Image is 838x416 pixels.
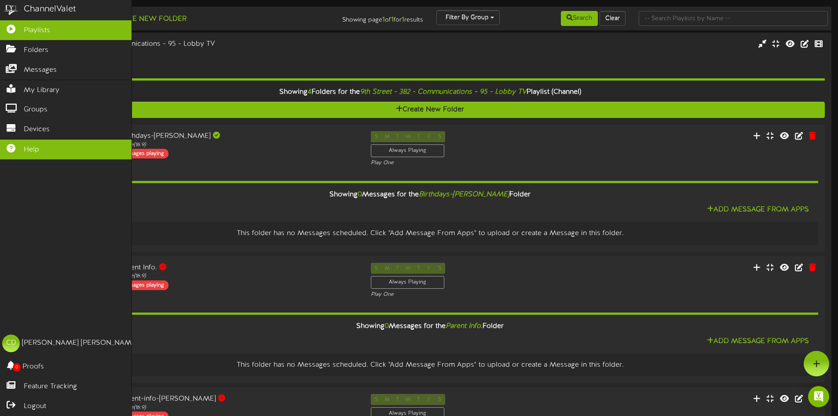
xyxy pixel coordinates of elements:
div: Open Intercom Messenger [808,386,829,407]
i: Parent Info. [446,322,483,330]
span: Messages [24,65,57,75]
div: Showing page of for results [295,10,430,25]
div: Showing Messages for the Folder [35,317,825,336]
button: Clear [600,11,626,26]
span: 0 [384,322,389,330]
div: Parent-info-[PERSON_NAME] [108,394,358,404]
i: 9th Street - 382 - Communications - 95 - Lobby TV [360,88,527,96]
span: Devices [24,125,50,135]
div: Always Playing [371,144,444,157]
div: Landscape ( 16:9 ) [108,141,358,149]
div: Showing Folders for the Playlist (Channel) [29,83,831,102]
div: Birthdays-[PERSON_NAME] [108,131,358,141]
span: Groups [24,105,48,115]
div: Parent Info. [108,263,358,273]
div: This folder has no Messages scheduled. Click "Add Message From Apps" to upload or create a Messag... [48,228,812,239]
div: Landscape ( 16:9 ) [108,272,358,280]
div: ChannelValet [24,3,76,16]
span: Feature Tracking [24,382,77,392]
div: 9th Street - 382 - Communications - 95 - Lobby TV [35,39,356,49]
span: Folders [24,45,48,55]
span: 0 [13,363,21,372]
div: 0 messages playing [112,280,168,290]
div: [PERSON_NAME] [PERSON_NAME] [22,338,138,348]
div: Showing Messages for the Folder [35,185,825,204]
div: Landscape ( 16:9 ) [35,49,356,57]
button: Filter By Group [436,10,500,25]
span: Help [24,145,39,155]
div: Play One [371,159,555,167]
strong: 1 [391,16,394,24]
span: Playlists [24,26,50,36]
span: Logout [24,401,46,412]
span: 0 [358,191,362,199]
button: Search [561,11,598,26]
span: Proofs [22,362,44,372]
button: Add Message From Apps [704,336,812,347]
div: CD [2,335,20,352]
div: 0 messages playing [112,149,168,158]
div: Always Playing [371,276,444,289]
i: Birthdays-[PERSON_NAME] [419,191,509,199]
input: -- Search Playlists by Name -- [639,11,828,26]
div: # 1772 [35,57,356,64]
button: Add Message From Apps [704,204,812,215]
button: Create New Folder [102,14,189,25]
span: 4 [307,88,311,96]
div: Play One [371,291,555,298]
button: Create New Folder [35,102,825,118]
span: My Library [24,85,59,96]
div: This folder has no Messages scheduled. Click "Add Message From Apps" to upload or create a Messag... [48,360,812,370]
strong: 1 [382,16,385,24]
div: Landscape ( 16:9 ) [108,404,358,412]
strong: 1 [402,16,404,24]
